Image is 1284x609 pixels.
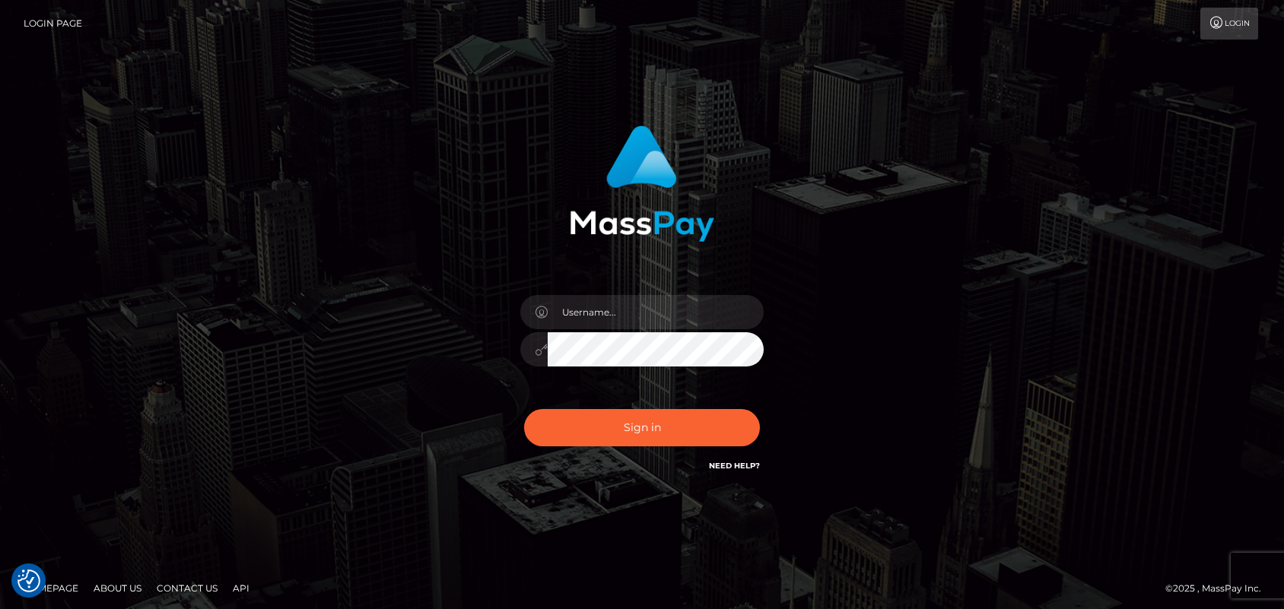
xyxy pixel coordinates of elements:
a: Login Page [24,8,82,40]
img: Revisit consent button [17,569,40,592]
a: Login [1200,8,1258,40]
div: © 2025 , MassPay Inc. [1165,580,1273,597]
input: Username... [548,295,764,329]
a: API [227,576,256,600]
img: MassPay Login [570,125,714,242]
a: About Us [87,576,148,600]
button: Sign in [524,409,760,446]
a: Homepage [17,576,84,600]
a: Contact Us [151,576,224,600]
a: Need Help? [709,461,760,471]
button: Consent Preferences [17,569,40,592]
